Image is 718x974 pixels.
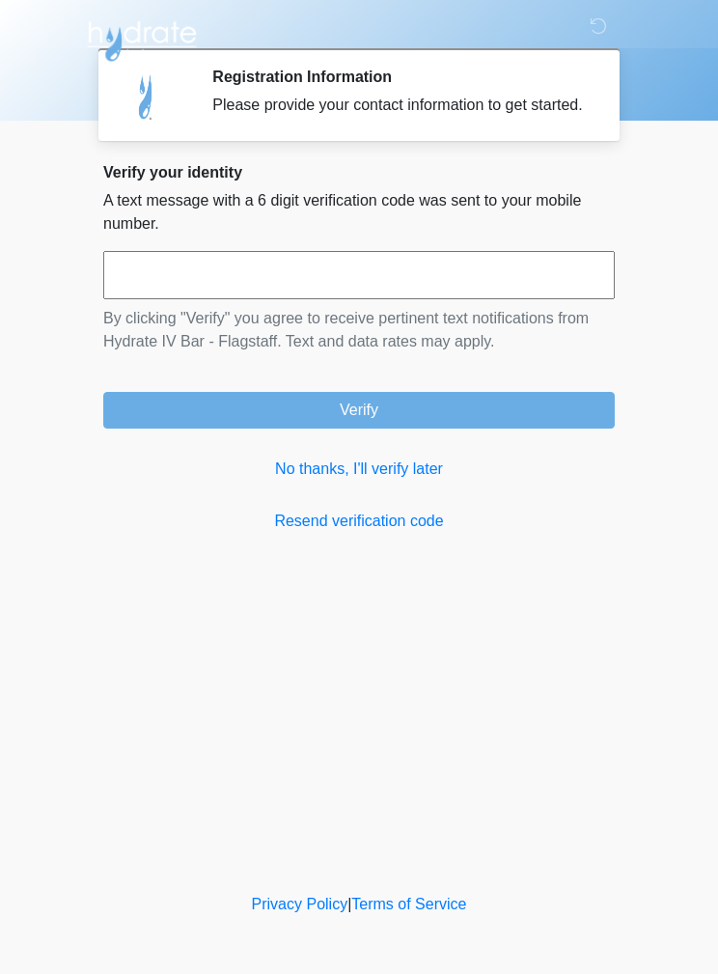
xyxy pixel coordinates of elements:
div: Please provide your contact information to get started. [212,94,586,117]
img: Agent Avatar [118,68,176,125]
a: No thanks, I'll verify later [103,458,615,481]
img: Hydrate IV Bar - Flagstaff Logo [84,14,200,63]
a: | [347,896,351,912]
p: A text message with a 6 digit verification code was sent to your mobile number. [103,189,615,236]
button: Verify [103,392,615,429]
h2: Verify your identity [103,163,615,181]
a: Privacy Policy [252,896,348,912]
a: Resend verification code [103,510,615,533]
p: By clicking "Verify" you agree to receive pertinent text notifications from Hydrate IV Bar - Flag... [103,307,615,353]
a: Terms of Service [351,896,466,912]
